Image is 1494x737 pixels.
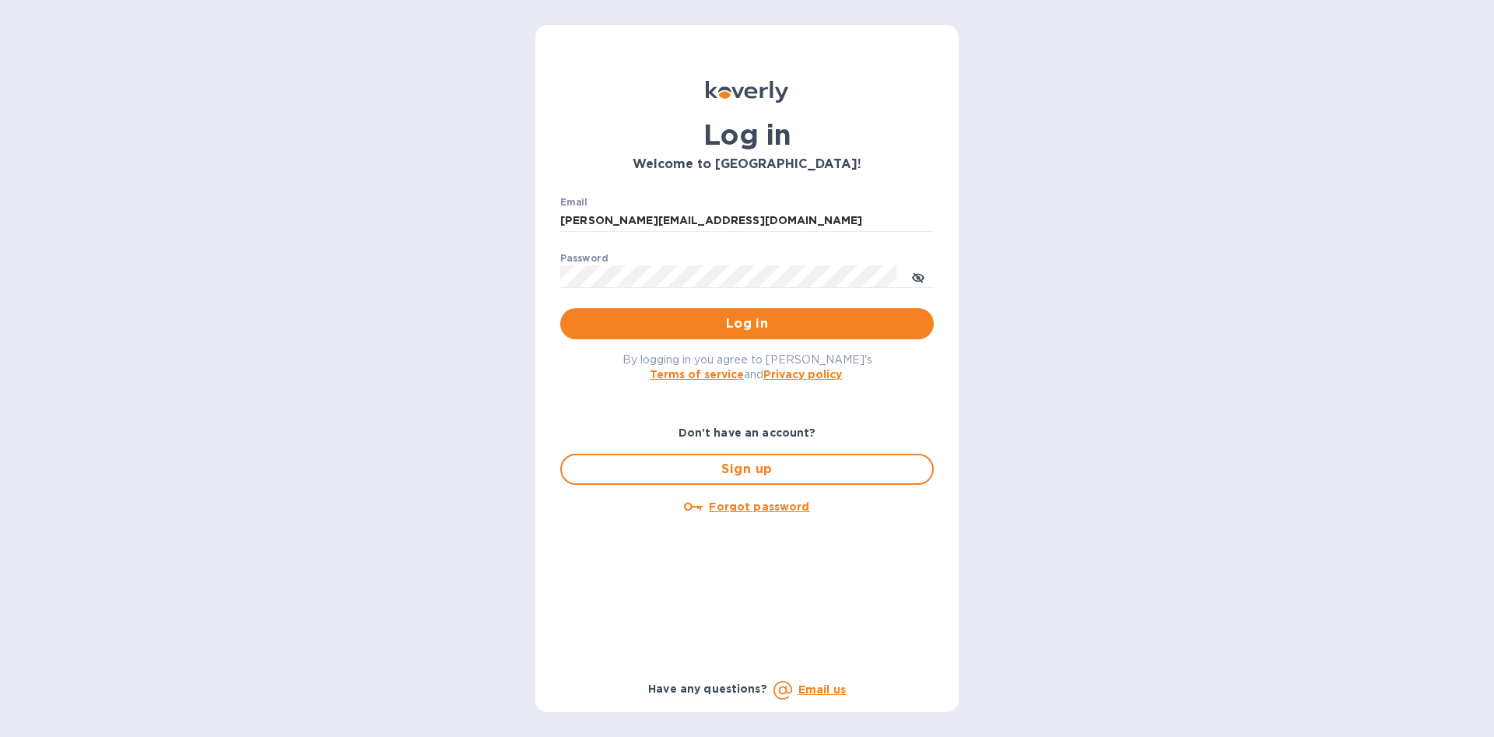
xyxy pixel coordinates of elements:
[706,81,788,103] img: Koverly
[798,683,846,696] a: Email us
[560,254,608,263] label: Password
[560,209,934,233] input: Enter email address
[622,353,872,381] span: By logging in you agree to [PERSON_NAME]'s and .
[679,426,816,439] b: Don't have an account?
[573,314,921,333] span: Log in
[560,308,934,339] button: Log in
[560,198,587,207] label: Email
[560,454,934,485] button: Sign up
[763,368,842,381] a: Privacy policy
[560,118,934,151] h1: Log in
[560,157,934,172] h3: Welcome to [GEOGRAPHIC_DATA]!
[650,368,744,381] a: Terms of service
[903,261,934,292] button: toggle password visibility
[574,460,920,479] span: Sign up
[709,500,809,513] u: Forgot password
[648,683,767,695] b: Have any questions?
